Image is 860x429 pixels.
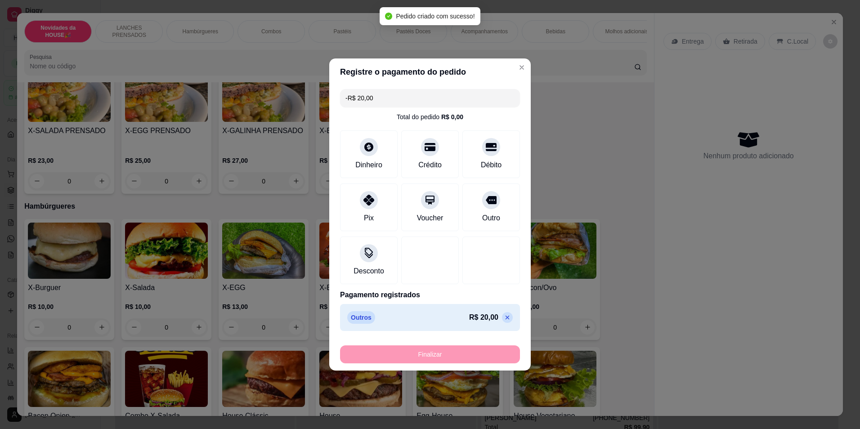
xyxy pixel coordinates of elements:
[355,160,382,170] div: Dinheiro
[441,112,463,121] div: R$ 0,00
[481,160,502,170] div: Débito
[397,112,463,121] div: Total do pedido
[340,290,520,300] p: Pagamento registrados
[354,266,384,277] div: Desconto
[469,312,498,323] p: R$ 20,00
[364,213,374,223] div: Pix
[385,13,392,20] span: check-circle
[347,311,375,324] p: Outros
[418,160,442,170] div: Crédito
[345,89,515,107] input: Ex.: hambúrguer de cordeiro
[482,213,500,223] div: Outro
[329,58,531,85] header: Registre o pagamento do pedido
[515,60,529,75] button: Close
[396,13,475,20] span: Pedido criado com sucesso!
[417,213,443,223] div: Voucher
